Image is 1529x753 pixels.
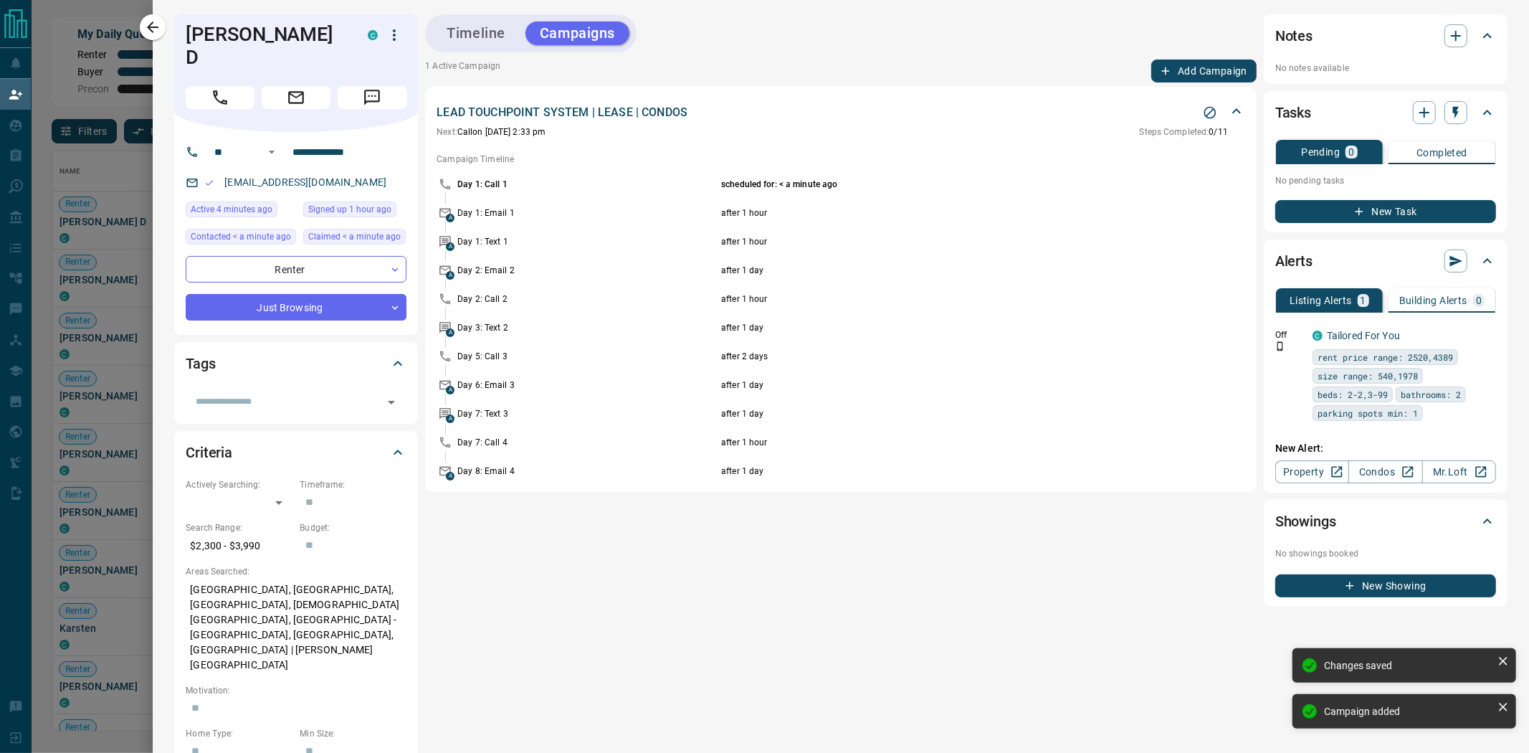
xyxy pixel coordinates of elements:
[186,202,296,222] div: Tue Sep 16 2025
[1324,660,1492,671] div: Changes saved
[721,321,1155,334] p: after 1 day
[186,534,292,558] p: $2,300 - $3,990
[1275,341,1285,351] svg: Push Notification Only
[1422,460,1496,483] a: Mr.Loft
[263,143,280,161] button: Open
[1416,148,1467,158] p: Completed
[721,407,1155,420] p: after 1 day
[186,435,406,470] div: Criteria
[303,229,406,249] div: Tue Sep 16 2025
[1327,330,1400,341] a: Tailored For You
[1401,387,1461,402] span: bathrooms: 2
[1275,19,1496,53] div: Notes
[1275,328,1304,341] p: Off
[446,472,454,480] span: A
[224,176,386,188] a: [EMAIL_ADDRESS][DOMAIN_NAME]
[191,202,272,217] span: Active 4 minutes ago
[457,321,718,334] p: Day 3: Text 2
[186,521,292,534] p: Search Range:
[721,264,1155,277] p: after 1 day
[1275,101,1311,124] h2: Tasks
[186,23,346,69] h1: [PERSON_NAME] D
[721,293,1155,306] p: after 1 hour
[1275,62,1496,75] p: No notes available
[721,465,1155,478] p: after 1 day
[721,350,1155,363] p: after 2 days
[1301,147,1340,157] p: Pending
[437,101,1245,141] div: LEAD TOUCHPOINT SYSTEM | LEASE | CONDOSStop CampaignNext:Callon [DATE] 2:33 pmSteps Completed:0/11
[1290,295,1352,306] p: Listing Alerts
[457,264,718,277] p: Day 2: Email 2
[1318,369,1418,383] span: size range: 540,1978
[721,379,1155,392] p: after 1 day
[446,214,454,222] span: A
[186,229,296,249] div: Tue Sep 16 2025
[437,104,687,121] p: LEAD TOUCHPOINT SYSTEM | LEASE | CONDOS
[457,207,718,219] p: Day 1: Email 1
[446,328,454,337] span: A
[721,235,1155,248] p: after 1 hour
[300,727,406,740] p: Min Size:
[446,415,454,423] span: A
[457,178,718,191] p: Day 1: Call 1
[457,293,718,306] p: Day 2: Call 2
[1348,460,1422,483] a: Condos
[721,207,1155,219] p: after 1 hour
[721,436,1155,449] p: after 1 hour
[457,436,718,449] p: Day 7: Call 4
[300,478,406,491] p: Timeframe:
[1324,706,1492,717] div: Campaign added
[300,521,406,534] p: Budget:
[191,229,291,244] span: Contacted < a minute ago
[446,242,454,251] span: A
[1275,200,1496,223] button: New Task
[1476,295,1482,306] p: 0
[432,22,520,45] button: Timeline
[457,407,718,420] p: Day 7: Text 3
[1361,295,1366,306] p: 1
[1348,147,1354,157] p: 0
[186,346,406,381] div: Tags
[721,178,1155,191] p: scheduled for: < a minute ago
[457,379,718,392] p: Day 6: Email 3
[1318,350,1453,364] span: rent price range: 2520,4389
[1275,95,1496,130] div: Tasks
[186,727,292,740] p: Home Type:
[437,153,1245,166] p: Campaign Timeline
[204,178,214,188] svg: Email Valid
[1140,127,1209,137] span: Steps Completed:
[1199,102,1221,123] button: Stop Campaign
[338,86,406,109] span: Message
[525,22,629,45] button: Campaigns
[446,271,454,280] span: A
[186,684,406,697] p: Motivation:
[437,126,546,138] p: Call on [DATE] 2:33 pm
[1140,126,1228,138] p: 0 / 11
[186,578,406,677] p: [GEOGRAPHIC_DATA], [GEOGRAPHIC_DATA], [GEOGRAPHIC_DATA], [DEMOGRAPHIC_DATA][GEOGRAPHIC_DATA], [GE...
[1275,504,1496,539] div: Showings
[457,235,718,248] p: Day 1: Text 1
[186,441,232,464] h2: Criteria
[1275,24,1313,47] h2: Notes
[1151,60,1257,82] button: Add Campaign
[457,465,718,478] p: Day 8: Email 4
[303,202,406,222] div: Tue Sep 16 2025
[186,294,406,321] div: Just Browsing
[186,86,254,109] span: Call
[437,127,457,137] span: Next:
[1275,250,1313,273] h2: Alerts
[186,565,406,578] p: Areas Searched:
[1318,406,1418,420] span: parking spots min: 1
[446,386,454,394] span: A
[1313,331,1323,341] div: condos.ca
[425,60,500,82] p: 1 Active Campaign
[1275,574,1496,597] button: New Showing
[368,30,378,40] div: condos.ca
[1275,547,1496,560] p: No showings booked
[457,350,718,363] p: Day 5: Call 3
[1275,460,1349,483] a: Property
[262,86,330,109] span: Email
[186,256,406,283] div: Renter
[308,229,401,244] span: Claimed < a minute ago
[1399,295,1467,306] p: Building Alerts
